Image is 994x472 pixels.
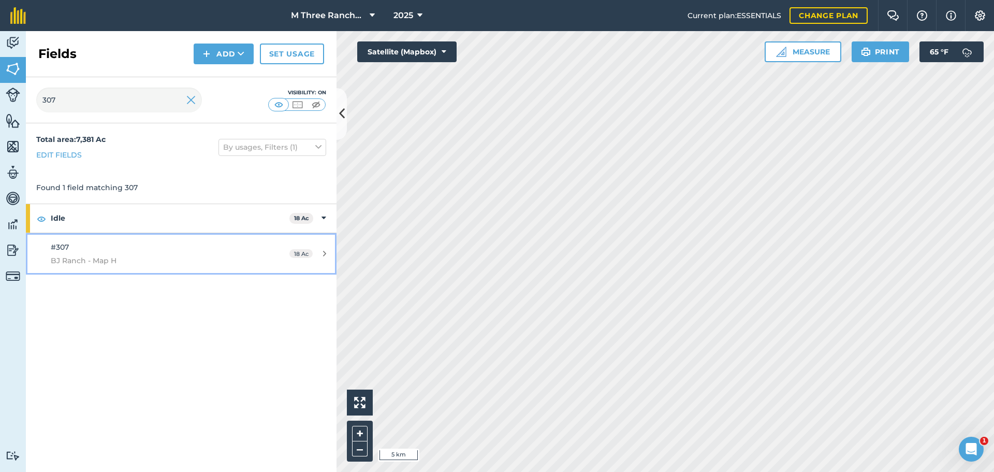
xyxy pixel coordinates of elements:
[6,451,20,461] img: svg+xml;base64,PD94bWwgdmVyc2lvbj0iMS4wIiBlbmNvZGluZz0idXRmLTgiPz4KPCEtLSBHZW5lcmF0b3I6IEFkb2JlIE...
[852,41,910,62] button: Print
[51,204,289,232] strong: Idle
[957,41,977,62] img: svg+xml;base64,PD94bWwgdmVyc2lvbj0iMS4wIiBlbmNvZGluZz0idXRmLTgiPz4KPCEtLSBHZW5lcmF0b3I6IEFkb2JlIE...
[974,10,986,21] img: A cog icon
[352,426,368,441] button: +
[887,10,899,21] img: Two speech bubbles overlapping with the left bubble in the forefront
[352,441,368,456] button: –
[36,149,82,161] a: Edit fields
[51,242,69,252] span: #307
[6,165,20,180] img: svg+xml;base64,PD94bWwgdmVyc2lvbj0iMS4wIiBlbmNvZGluZz0idXRmLTgiPz4KPCEtLSBHZW5lcmF0b3I6IEFkb2JlIE...
[186,94,196,106] img: svg+xml;base64,PHN2ZyB4bWxucz0iaHR0cDovL3d3dy53My5vcmcvMjAwMC9zdmciIHdpZHRoPSIyMiIgaGVpZ2h0PSIzMC...
[37,212,46,225] img: svg+xml;base64,PHN2ZyB4bWxucz0iaHR0cDovL3d3dy53My5vcmcvMjAwMC9zdmciIHdpZHRoPSIxOCIgaGVpZ2h0PSIyNC...
[26,171,337,204] div: Found 1 field matching 307
[10,7,26,24] img: fieldmargin Logo
[289,249,313,258] span: 18 Ac
[36,135,106,144] strong: Total area : 7,381 Ac
[51,255,245,266] span: BJ Ranch - Map H
[393,9,413,22] span: 2025
[930,41,948,62] span: 65 ° F
[310,99,323,110] img: svg+xml;base64,PHN2ZyB4bWxucz0iaHR0cDovL3d3dy53My5vcmcvMjAwMC9zdmciIHdpZHRoPSI1MCIgaGVpZ2h0PSI0MC...
[916,10,928,21] img: A question mark icon
[6,217,20,232] img: svg+xml;base64,PD94bWwgdmVyc2lvbj0iMS4wIiBlbmNvZGluZz0idXRmLTgiPz4KPCEtLSBHZW5lcmF0b3I6IEFkb2JlIE...
[26,233,337,275] a: #307BJ Ranch - Map H18 Ac
[688,10,781,21] span: Current plan : ESSENTIALS
[6,269,20,283] img: svg+xml;base64,PD94bWwgdmVyc2lvbj0iMS4wIiBlbmNvZGluZz0idXRmLTgiPz4KPCEtLSBHZW5lcmF0b3I6IEFkb2JlIE...
[36,88,202,112] input: Search
[203,48,210,60] img: svg+xml;base64,PHN2ZyB4bWxucz0iaHR0cDovL3d3dy53My5vcmcvMjAwMC9zdmciIHdpZHRoPSIxNCIgaGVpZ2h0PSIyNC...
[218,139,326,155] button: By usages, Filters (1)
[38,46,77,62] h2: Fields
[26,204,337,232] div: Idle18 Ac
[6,242,20,258] img: svg+xml;base64,PD94bWwgdmVyc2lvbj0iMS4wIiBlbmNvZGluZz0idXRmLTgiPz4KPCEtLSBHZW5lcmF0b3I6IEFkb2JlIE...
[919,41,984,62] button: 65 °F
[354,397,366,408] img: Four arrows, one pointing top left, one top right, one bottom right and the last bottom left
[268,89,326,97] div: Visibility: On
[6,61,20,77] img: svg+xml;base64,PHN2ZyB4bWxucz0iaHR0cDovL3d3dy53My5vcmcvMjAwMC9zdmciIHdpZHRoPSI1NiIgaGVpZ2h0PSI2MC...
[291,9,366,22] span: M Three Ranches LLC
[861,46,871,58] img: svg+xml;base64,PHN2ZyB4bWxucz0iaHR0cDovL3d3dy53My5vcmcvMjAwMC9zdmciIHdpZHRoPSIxOSIgaGVpZ2h0PSIyNC...
[980,437,988,445] span: 1
[790,7,868,24] a: Change plan
[291,99,304,110] img: svg+xml;base64,PHN2ZyB4bWxucz0iaHR0cDovL3d3dy53My5vcmcvMjAwMC9zdmciIHdpZHRoPSI1MCIgaGVpZ2h0PSI0MC...
[6,113,20,128] img: svg+xml;base64,PHN2ZyB4bWxucz0iaHR0cDovL3d3dy53My5vcmcvMjAwMC9zdmciIHdpZHRoPSI1NiIgaGVpZ2h0PSI2MC...
[194,44,254,64] button: Add
[6,139,20,154] img: svg+xml;base64,PHN2ZyB4bWxucz0iaHR0cDovL3d3dy53My5vcmcvMjAwMC9zdmciIHdpZHRoPSI1NiIgaGVpZ2h0PSI2MC...
[260,44,324,64] a: Set usage
[959,437,984,462] iframe: Intercom live chat
[6,191,20,206] img: svg+xml;base64,PD94bWwgdmVyc2lvbj0iMS4wIiBlbmNvZGluZz0idXRmLTgiPz4KPCEtLSBHZW5lcmF0b3I6IEFkb2JlIE...
[6,35,20,51] img: svg+xml;base64,PD94bWwgdmVyc2lvbj0iMS4wIiBlbmNvZGluZz0idXRmLTgiPz4KPCEtLSBHZW5lcmF0b3I6IEFkb2JlIE...
[294,214,309,222] strong: 18 Ac
[6,88,20,102] img: svg+xml;base64,PD94bWwgdmVyc2lvbj0iMS4wIiBlbmNvZGluZz0idXRmLTgiPz4KPCEtLSBHZW5lcmF0b3I6IEFkb2JlIE...
[272,99,285,110] img: svg+xml;base64,PHN2ZyB4bWxucz0iaHR0cDovL3d3dy53My5vcmcvMjAwMC9zdmciIHdpZHRoPSI1MCIgaGVpZ2h0PSI0MC...
[357,41,457,62] button: Satellite (Mapbox)
[776,47,786,57] img: Ruler icon
[946,9,956,22] img: svg+xml;base64,PHN2ZyB4bWxucz0iaHR0cDovL3d3dy53My5vcmcvMjAwMC9zdmciIHdpZHRoPSIxNyIgaGVpZ2h0PSIxNy...
[765,41,841,62] button: Measure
